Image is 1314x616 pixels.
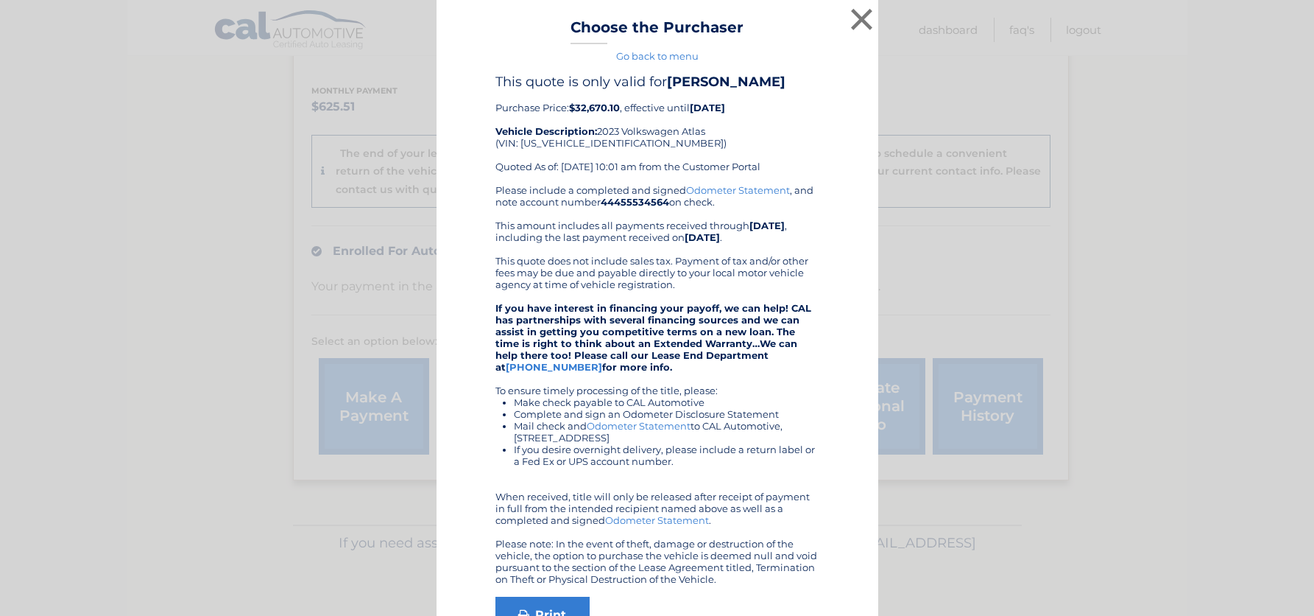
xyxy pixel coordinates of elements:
[569,102,620,113] b: $32,670.10
[601,196,669,208] b: 44455534564
[587,420,690,432] a: Odometer Statement
[514,396,819,408] li: Make check payable to CAL Automotive
[495,125,597,137] strong: Vehicle Description:
[686,184,790,196] a: Odometer Statement
[667,74,785,90] b: [PERSON_NAME]
[749,220,785,231] b: [DATE]
[495,184,819,585] div: Please include a completed and signed , and note account number on check. This amount includes al...
[690,102,725,113] b: [DATE]
[616,50,699,62] a: Go back to menu
[571,18,743,44] h3: Choose the Purchaser
[506,361,602,373] a: [PHONE_NUMBER]
[495,302,811,373] strong: If you have interest in financing your payoff, we can help! CAL has partnerships with several fin...
[495,74,819,184] div: Purchase Price: , effective until 2023 Volkswagen Atlas (VIN: [US_VEHICLE_IDENTIFICATION_NUMBER])...
[514,420,819,444] li: Mail check and to CAL Automotive, [STREET_ADDRESS]
[605,514,709,526] a: Odometer Statement
[514,444,819,467] li: If you desire overnight delivery, please include a return label or a Fed Ex or UPS account number.
[495,74,819,90] h4: This quote is only valid for
[847,4,877,34] button: ×
[685,231,720,243] b: [DATE]
[514,408,819,420] li: Complete and sign an Odometer Disclosure Statement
